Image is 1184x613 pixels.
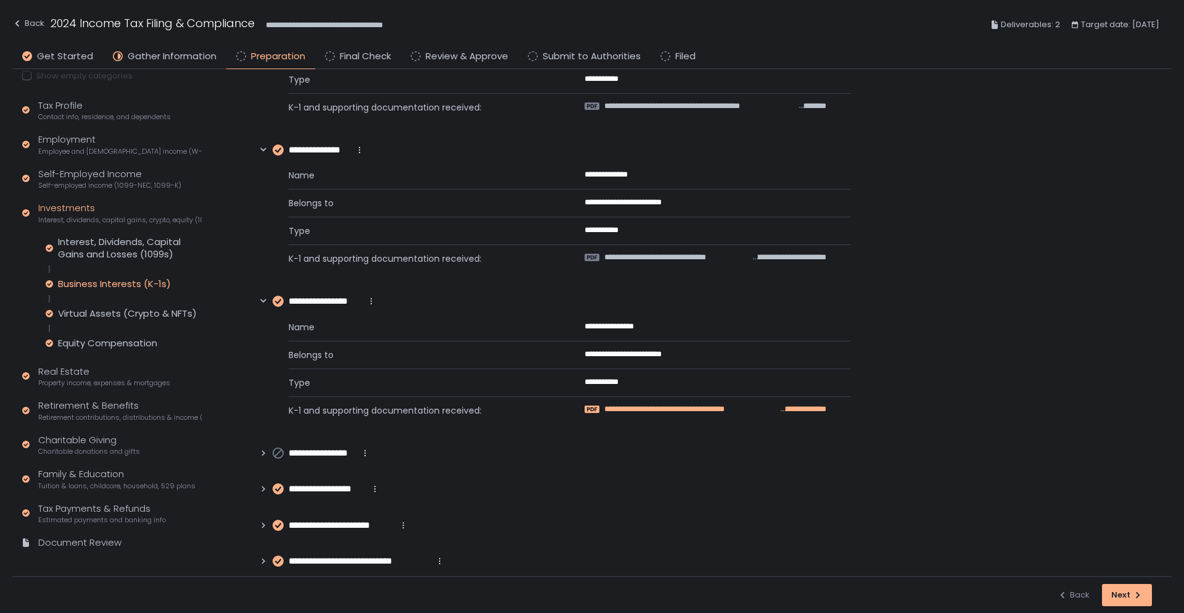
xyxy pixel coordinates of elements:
[425,49,508,64] span: Review & Approve
[58,337,157,349] div: Equity Compensation
[289,101,555,114] span: K-1 and supporting documentation received:
[289,349,555,361] span: Belongs to
[38,147,202,156] span: Employee and [DEMOGRAPHIC_DATA] income (W-2s)
[38,181,181,190] span: Self-employed income (1099-NEC, 1099-K)
[38,502,166,525] div: Tax Payments & Refunds
[38,112,171,122] span: Contact info, residence, and dependents
[38,378,170,388] span: Property income, expenses & mortgages
[1081,17,1159,32] span: Target date: [DATE]
[38,201,202,225] div: Investments
[38,433,140,457] div: Charitable Giving
[289,225,555,237] span: Type
[1001,17,1060,32] span: Deliverables: 2
[38,167,181,191] div: Self-Employed Income
[289,169,555,181] span: Name
[37,49,93,64] span: Get Started
[38,467,195,491] div: Family & Education
[38,515,166,525] span: Estimated payments and banking info
[58,307,197,320] div: Virtual Assets (Crypto & NFTs)
[1111,590,1143,601] div: Next
[38,133,202,156] div: Employment
[675,49,696,64] span: Filed
[38,482,195,491] span: Tuition & loans, childcare, household, 529 plans
[38,215,202,225] span: Interest, dividends, capital gains, crypto, equity (1099s, K-1s)
[1058,590,1090,601] div: Back
[38,99,171,122] div: Tax Profile
[1102,584,1152,606] button: Next
[289,197,555,209] span: Belongs to
[12,16,44,31] div: Back
[289,377,555,389] span: Type
[251,49,305,64] span: Preparation
[38,536,121,550] div: Document Review
[38,447,140,456] span: Charitable donations and gifts
[38,399,202,422] div: Retirement & Benefits
[38,413,202,422] span: Retirement contributions, distributions & income (1099-R, 5498)
[38,365,170,388] div: Real Estate
[12,15,44,35] button: Back
[543,49,641,64] span: Submit to Authorities
[58,236,202,261] div: Interest, Dividends, Capital Gains and Losses (1099s)
[58,278,171,290] div: Business Interests (K-1s)
[1058,584,1090,606] button: Back
[289,404,555,417] span: K-1 and supporting documentation received:
[128,49,216,64] span: Gather Information
[340,49,391,64] span: Final Check
[289,73,555,86] span: Type
[289,252,555,265] span: K-1 and supporting documentation received:
[289,321,555,333] span: Name
[51,15,255,31] h1: 2024 Income Tax Filing & Compliance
